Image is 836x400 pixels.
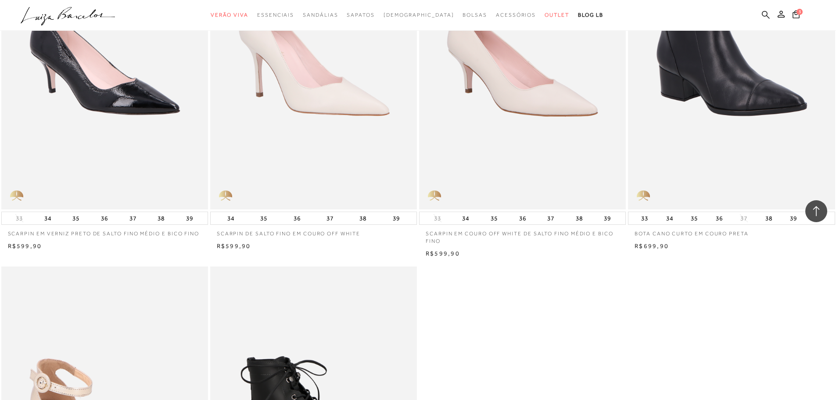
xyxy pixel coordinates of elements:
[545,212,557,224] button: 37
[635,242,669,249] span: R$699,90
[347,7,374,23] a: categoryNavScreenReaderText
[578,7,603,23] a: BLOG LB
[517,212,529,224] button: 36
[578,12,603,18] span: BLOG LB
[488,212,500,224] button: 35
[225,212,237,224] button: 34
[384,7,454,23] a: noSubCategoriesText
[496,7,536,23] a: categoryNavScreenReaderText
[303,7,338,23] a: categoryNavScreenReaderText
[8,242,42,249] span: R$599,90
[463,7,487,23] a: categoryNavScreenReaderText
[1,183,32,209] img: golden_caliandra_v6.png
[13,214,25,223] button: 33
[211,7,248,23] a: categoryNavScreenReaderText
[639,212,651,224] button: 33
[787,212,800,224] button: 39
[628,225,835,238] a: BOTA CANO CURTO EM COURO PRETA
[545,12,569,18] span: Outlet
[1,225,208,238] a: SCARPIN EM VERNIZ PRETO DE SALTO FINO MÉDIO E BICO FINO
[601,212,614,224] button: 39
[324,212,336,224] button: 37
[183,212,196,224] button: 39
[217,242,251,249] span: R$599,90
[291,212,303,224] button: 36
[426,250,460,257] span: R$599,90
[688,212,700,224] button: 35
[210,183,241,209] img: golden_caliandra_v6.png
[459,212,472,224] button: 34
[357,212,369,224] button: 38
[155,212,167,224] button: 38
[797,9,803,15] span: 3
[258,212,270,224] button: 35
[211,12,248,18] span: Verão Viva
[257,12,294,18] span: Essenciais
[431,214,444,223] button: 33
[463,12,487,18] span: Bolsas
[713,212,725,224] button: 36
[419,225,626,245] a: SCARPIN EM COURO OFF WHITE DE SALTO FINO MÉDIO E BICO FINO
[790,10,802,22] button: 3
[257,7,294,23] a: categoryNavScreenReaderText
[664,212,676,224] button: 34
[390,212,402,224] button: 39
[738,214,750,223] button: 37
[98,212,111,224] button: 36
[70,212,82,224] button: 35
[545,7,569,23] a: categoryNavScreenReaderText
[419,183,450,209] img: golden_caliandra_v6.png
[384,12,454,18] span: [DEMOGRAPHIC_DATA]
[127,212,139,224] button: 37
[628,183,659,209] img: golden_caliandra_v6.png
[303,12,338,18] span: Sandálias
[573,212,585,224] button: 38
[763,212,775,224] button: 38
[42,212,54,224] button: 34
[347,12,374,18] span: Sapatos
[210,225,417,238] a: SCARPIN DE SALTO FINO EM COURO OFF WHITE
[496,12,536,18] span: Acessórios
